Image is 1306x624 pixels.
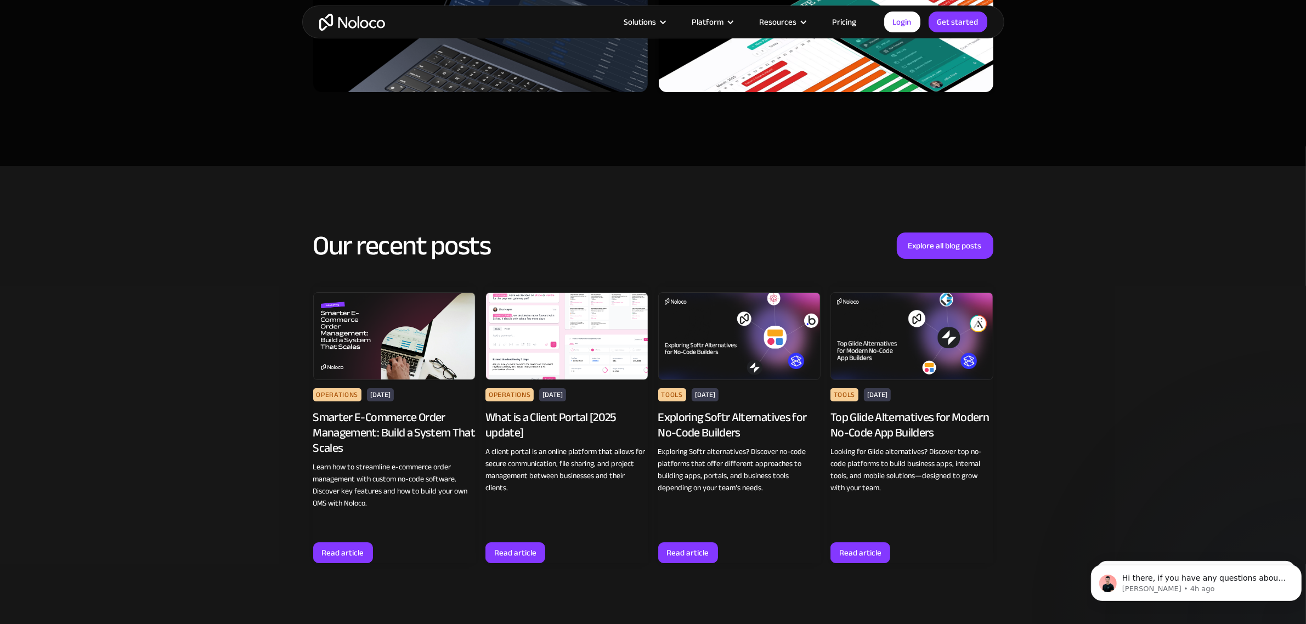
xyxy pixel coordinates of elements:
[313,461,476,509] div: Learn how to streamline e-commerce order management with custom no-code software. Discover key fe...
[313,410,476,456] div: Smarter E-Commerce Order Management: Build a System That Scales
[884,12,920,32] a: Login
[485,446,648,494] div: A client portal is an online platform that allows for secure communication, file sharing, and pro...
[319,14,385,31] a: home
[658,287,821,563] a: Tools[DATE]Exploring Softr Alternatives for No-Code BuildersExploring Softr alternatives? Discove...
[539,388,566,401] div: [DATE]
[658,446,821,494] div: Exploring Softr alternatives? Discover no-code platforms that offer different approaches to build...
[1087,542,1306,619] iframe: Intercom notifications message
[830,287,993,563] a: Tools[DATE]Top Glide Alternatives for Modern No-Code App BuildersLooking for Glide alternatives? ...
[624,15,657,29] div: Solutions
[367,388,394,401] div: [DATE]
[897,232,993,259] a: Explore all blog posts
[485,388,534,401] div: Operations
[692,388,719,401] div: [DATE]
[610,15,679,29] div: Solutions
[830,446,993,494] div: Looking for Glide alternatives? Discover top no-code platforms to build business apps, internal t...
[313,388,361,401] div: Operations
[658,410,821,440] div: Exploring Softr Alternatives for No-Code Builders
[864,388,891,401] div: [DATE]
[667,546,709,560] div: Read article
[760,15,797,29] div: Resources
[485,410,648,440] div: What is a Client Portal [2025 update]
[746,15,819,29] div: Resources
[830,388,858,401] div: Tools
[313,232,491,259] h2: Our recent posts
[658,388,686,401] div: Tools
[485,287,648,563] a: Operations[DATE]What is a Client Portal [2025 update]A client portal is an online platform that a...
[839,546,881,560] div: Read article
[692,15,724,29] div: Platform
[322,546,364,560] div: Read article
[929,12,987,32] a: Get started
[679,15,746,29] div: Platform
[830,410,993,440] div: Top Glide Alternatives for Modern No-Code App Builders
[313,287,476,563] a: Smarter E-Commerce Order Management: Build a System That ScalesOperations[DATE]Smarter E-Commerce...
[313,292,476,380] img: Smarter E-Commerce Order Management: Build a System That Scales
[494,546,536,560] div: Read article
[819,15,870,29] a: Pricing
